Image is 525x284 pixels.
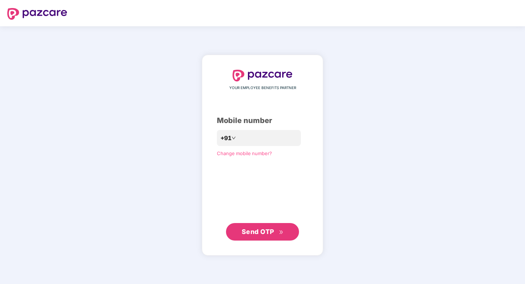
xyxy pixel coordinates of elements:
[221,134,231,143] span: +91
[226,223,299,241] button: Send OTPdouble-right
[242,228,274,235] span: Send OTP
[217,115,308,126] div: Mobile number
[279,230,284,235] span: double-right
[233,70,292,81] img: logo
[7,8,67,20] img: logo
[217,150,272,156] a: Change mobile number?
[229,85,296,91] span: YOUR EMPLOYEE BENEFITS PARTNER
[231,136,236,140] span: down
